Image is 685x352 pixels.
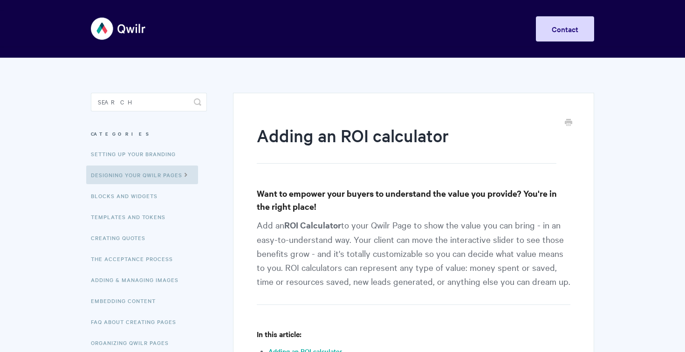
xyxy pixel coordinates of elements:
a: Templates and Tokens [91,207,172,226]
p: Add an to your Qwilr Page to show the value you can bring - in an easy-to-understand way. Your cl... [257,218,570,305]
a: Blocks and Widgets [91,186,164,205]
a: FAQ About Creating Pages [91,312,183,331]
h1: Adding an ROI calculator [257,124,556,164]
input: Search [91,93,207,111]
a: The Acceptance Process [91,249,180,268]
h3: Want to empower your buyers to understand the value you provide? You're in the right place! [257,187,570,213]
a: Embedding Content [91,291,163,310]
strong: ROI Calculator [284,219,341,231]
a: Print this Article [565,118,572,128]
a: Setting up your Branding [91,145,183,163]
strong: In this article: [257,329,301,339]
a: Contact [536,16,594,41]
a: Creating Quotes [91,228,152,247]
img: Qwilr Help Center [91,11,146,46]
a: Designing Your Qwilr Pages [86,166,198,184]
a: Organizing Qwilr Pages [91,333,176,352]
h3: Categories [91,125,207,142]
a: Adding & Managing Images [91,270,185,289]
